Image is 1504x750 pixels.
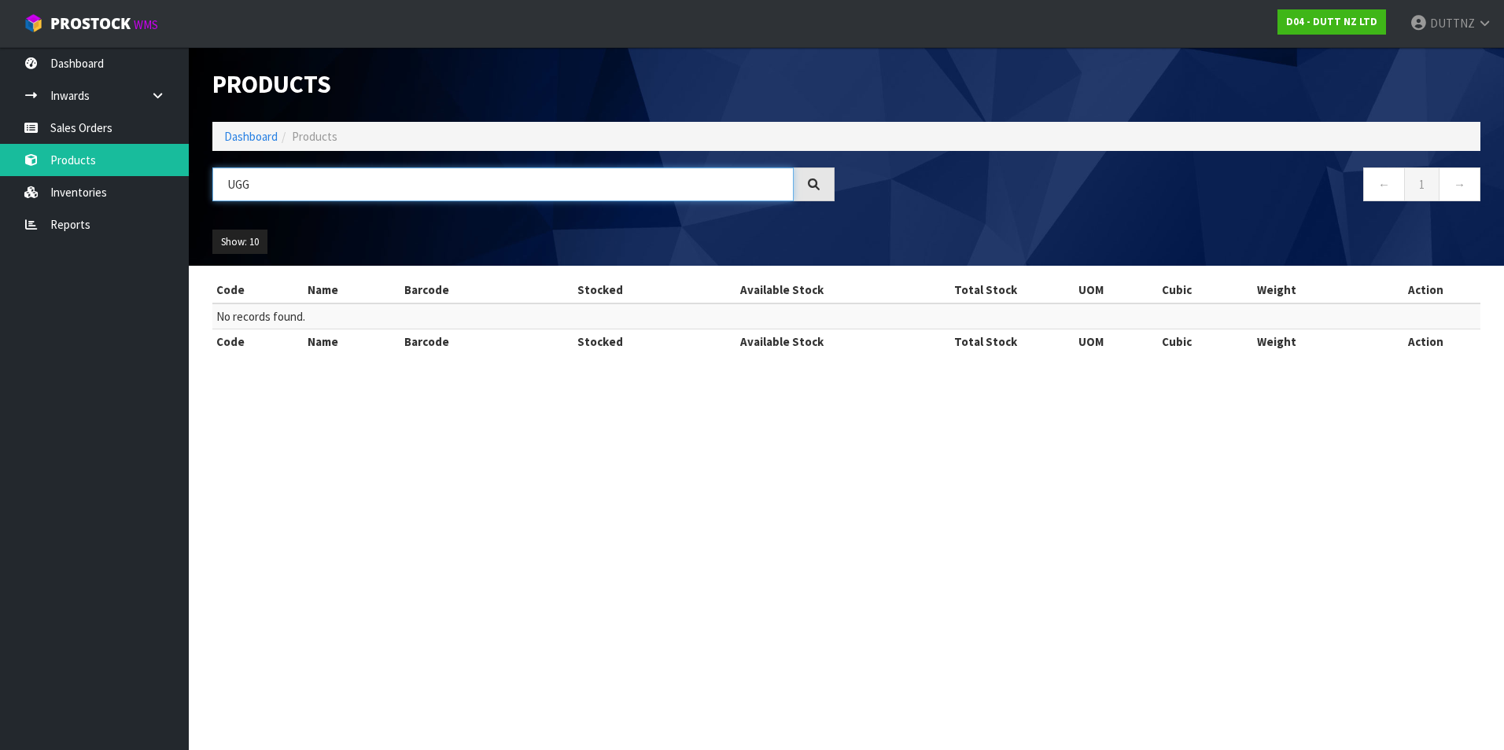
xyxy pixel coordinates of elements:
th: Code [212,278,304,303]
strong: D04 - DUTT NZ LTD [1286,15,1377,28]
span: DUTTNZ [1430,16,1475,31]
th: Action [1372,329,1480,355]
th: UOM [1075,278,1158,303]
th: Barcode [400,329,533,355]
th: Stocked [533,278,667,303]
th: Name [304,329,400,355]
a: ← [1363,167,1405,201]
th: Name [304,278,400,303]
a: 1 [1404,167,1439,201]
th: Total Stock [897,278,1075,303]
th: Barcode [400,278,533,303]
th: Available Stock [667,329,897,355]
th: Code [212,329,304,355]
th: UOM [1075,329,1158,355]
th: Stocked [533,329,667,355]
th: Total Stock [897,329,1075,355]
td: No records found. [212,303,1480,329]
a: Dashboard [224,129,278,144]
a: → [1439,167,1480,201]
th: Cubic [1158,329,1253,355]
th: Weight [1253,329,1372,355]
th: Cubic [1158,278,1253,303]
input: Search products [212,167,794,201]
img: cube-alt.png [24,13,43,33]
small: WMS [134,17,158,32]
span: ProStock [50,13,131,34]
h1: Products [212,71,835,98]
th: Action [1372,278,1480,303]
span: Products [292,129,337,144]
button: Show: 10 [212,230,267,255]
nav: Page navigation [858,167,1480,206]
th: Weight [1253,278,1372,303]
th: Available Stock [667,278,897,303]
